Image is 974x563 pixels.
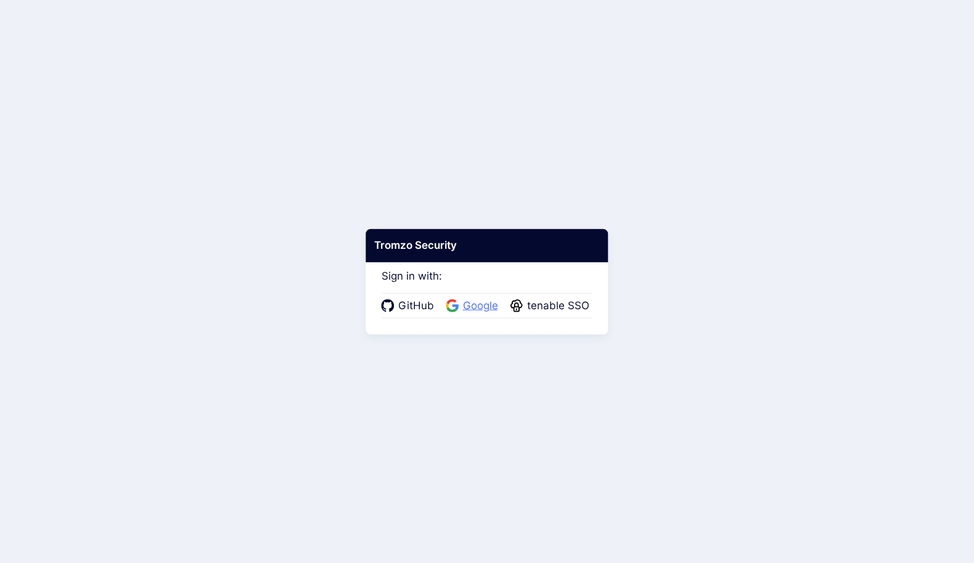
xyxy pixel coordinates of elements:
span: Google [459,298,502,314]
div: Tromzo Security [366,229,608,262]
a: GitHub [382,298,438,314]
span: GitHub [395,298,438,314]
a: tenable SSO [510,298,593,314]
span: tenable SSO [523,298,593,314]
a: Google [446,298,502,314]
div: Sign in with: [382,253,593,318]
